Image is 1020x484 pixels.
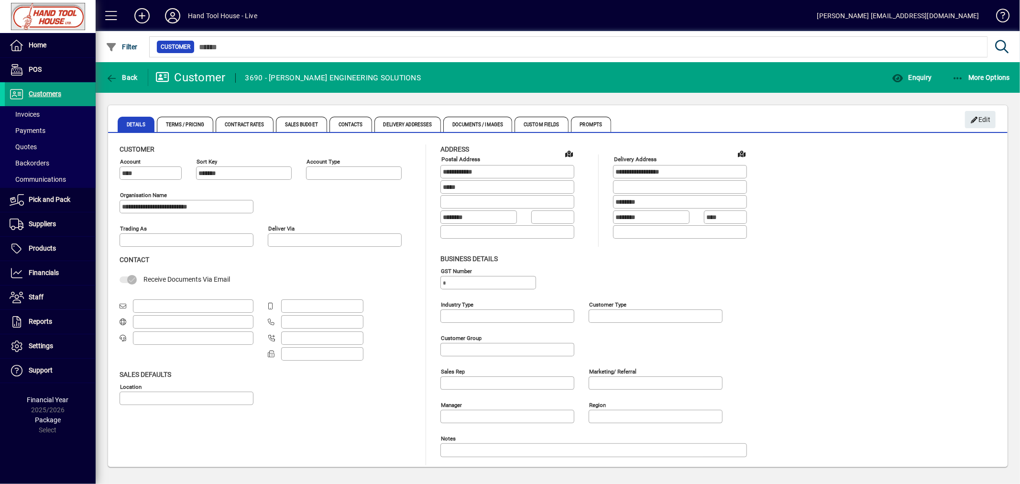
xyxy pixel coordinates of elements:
[817,8,979,23] div: [PERSON_NAME] [EMAIL_ADDRESS][DOMAIN_NAME]
[989,2,1008,33] a: Knowledge Base
[5,58,96,82] a: POS
[216,117,273,132] span: Contract Rates
[29,318,52,325] span: Reports
[5,334,96,358] a: Settings
[29,342,53,350] span: Settings
[5,106,96,122] a: Invoices
[5,212,96,236] a: Suppliers
[188,8,257,23] div: Hand Tool House - Live
[441,301,473,308] mat-label: Industry type
[5,33,96,57] a: Home
[29,269,59,276] span: Financials
[35,416,61,424] span: Package
[29,90,61,98] span: Customers
[515,117,568,132] span: Custom Fields
[143,275,230,283] span: Receive Documents Via Email
[276,117,327,132] span: Sales Budget
[10,176,66,183] span: Communications
[120,225,147,232] mat-label: Trading as
[440,255,498,263] span: Business details
[970,112,991,128] span: Edit
[589,301,626,308] mat-label: Customer type
[440,145,469,153] span: Address
[950,69,1013,86] button: More Options
[27,396,69,404] span: Financial Year
[29,196,70,203] span: Pick and Pack
[103,38,140,55] button: Filter
[5,122,96,139] a: Payments
[892,74,932,81] span: Enquiry
[120,256,149,264] span: Contact
[103,69,140,86] button: Back
[29,41,46,49] span: Home
[161,42,190,52] span: Customer
[29,293,44,301] span: Staff
[120,192,167,198] mat-label: Organisation name
[589,401,606,408] mat-label: Region
[952,74,1010,81] span: More Options
[441,435,456,441] mat-label: Notes
[197,158,217,165] mat-label: Sort key
[329,117,372,132] span: Contacts
[889,69,934,86] button: Enquiry
[29,66,42,73] span: POS
[29,366,53,374] span: Support
[441,334,482,341] mat-label: Customer group
[5,286,96,309] a: Staff
[10,143,37,151] span: Quotes
[120,145,154,153] span: Customer
[374,117,441,132] span: Delivery Addresses
[10,127,45,134] span: Payments
[5,261,96,285] a: Financials
[106,43,138,51] span: Filter
[106,74,138,81] span: Back
[965,111,996,128] button: Edit
[157,7,188,24] button: Profile
[5,188,96,212] a: Pick and Pack
[589,368,636,374] mat-label: Marketing/ Referral
[268,225,295,232] mat-label: Deliver via
[245,70,421,86] div: 3690 - [PERSON_NAME] ENGINEERING SOLUTIONS
[5,237,96,261] a: Products
[96,69,148,86] app-page-header-button: Back
[443,117,512,132] span: Documents / Images
[561,146,577,161] a: View on map
[5,155,96,171] a: Backorders
[5,359,96,383] a: Support
[120,158,141,165] mat-label: Account
[10,110,40,118] span: Invoices
[118,117,154,132] span: Details
[5,139,96,155] a: Quotes
[29,244,56,252] span: Products
[441,401,462,408] mat-label: Manager
[441,267,472,274] mat-label: GST Number
[157,117,214,132] span: Terms / Pricing
[5,310,96,334] a: Reports
[571,117,612,132] span: Prompts
[307,158,340,165] mat-label: Account Type
[734,146,749,161] a: View on map
[155,70,226,85] div: Customer
[120,383,142,390] mat-label: Location
[10,159,49,167] span: Backorders
[29,220,56,228] span: Suppliers
[441,368,465,374] mat-label: Sales rep
[5,171,96,187] a: Communications
[127,7,157,24] button: Add
[120,371,171,378] span: Sales defaults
